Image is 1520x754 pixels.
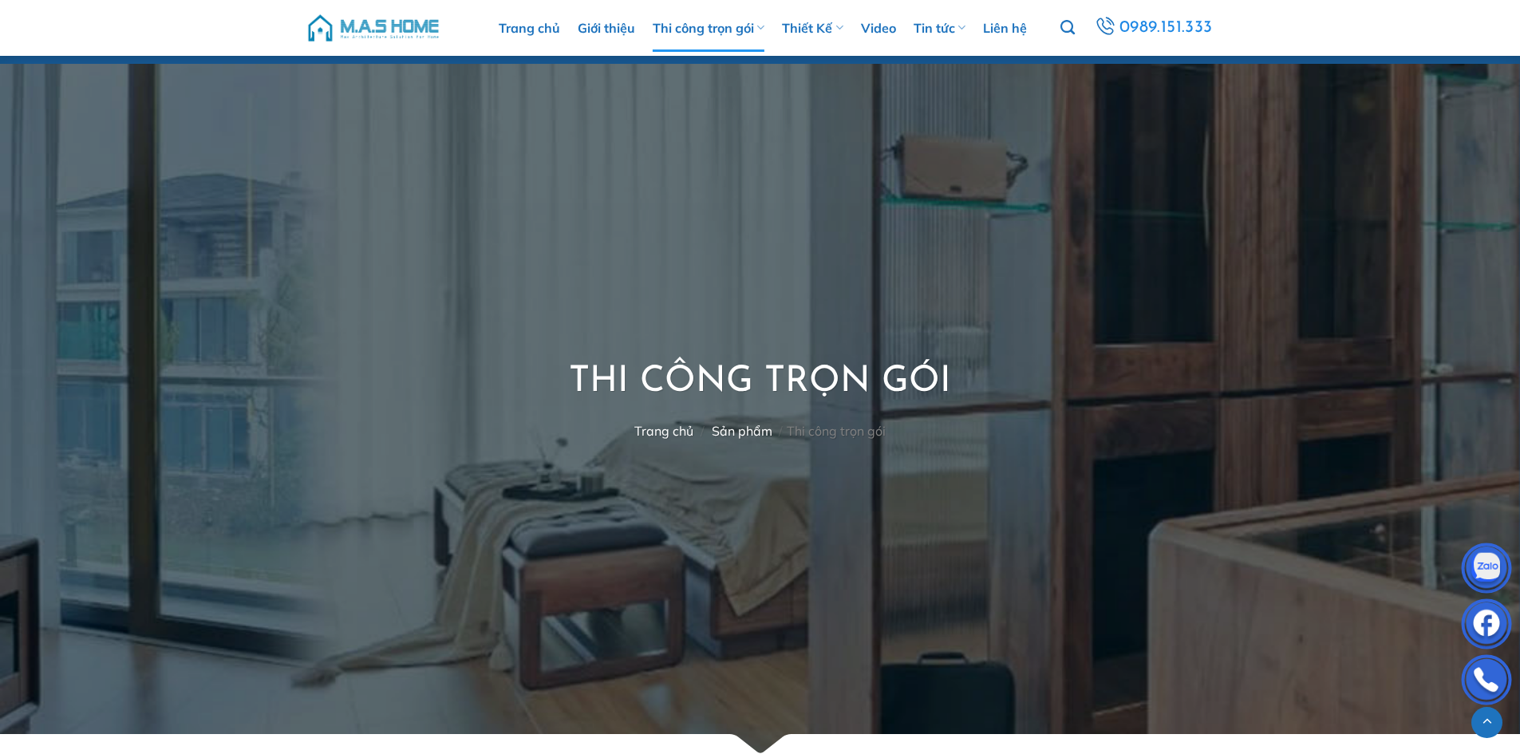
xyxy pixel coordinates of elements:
[1463,547,1510,594] img: Zalo
[1463,602,1510,650] img: Facebook
[914,4,965,52] a: Tin tức
[569,359,951,406] h1: Thi công trọn gói
[1060,11,1075,45] a: Tìm kiếm
[712,423,772,439] a: Sản phẩm
[983,4,1027,52] a: Liên hệ
[701,423,705,439] span: /
[499,4,560,52] a: Trang chủ
[1463,658,1510,706] img: Phone
[779,423,783,439] span: /
[634,423,693,439] a: Trang chủ
[653,4,764,52] a: Thi công trọn gói
[306,4,441,52] img: M.A.S HOME – Tổng Thầu Thiết Kế Và Xây Nhà Trọn Gói
[1092,14,1214,42] a: 0989.151.333
[861,4,896,52] a: Video
[569,424,951,439] nav: Thi công trọn gói
[1471,707,1502,738] a: Lên đầu trang
[1119,14,1213,41] span: 0989.151.333
[782,4,843,52] a: Thiết Kế
[578,4,635,52] a: Giới thiệu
